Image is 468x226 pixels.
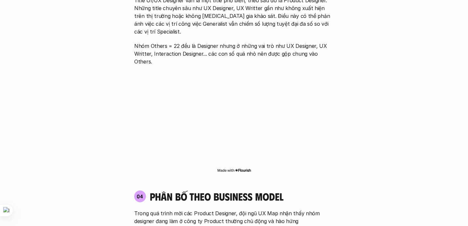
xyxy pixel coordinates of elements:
h4: phân bố theo business model [150,190,283,203]
iframe: To enrich screen reader interactions, please activate Accessibility in Grammarly extension settings [128,69,340,166]
p: Nhóm Others = 22 đều là Designer nhưng ở những vai trò như UX Designer, UX Writter, Interaction D... [134,42,334,65]
img: Made with Flourish [217,168,251,173]
p: 04 [137,194,143,199]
